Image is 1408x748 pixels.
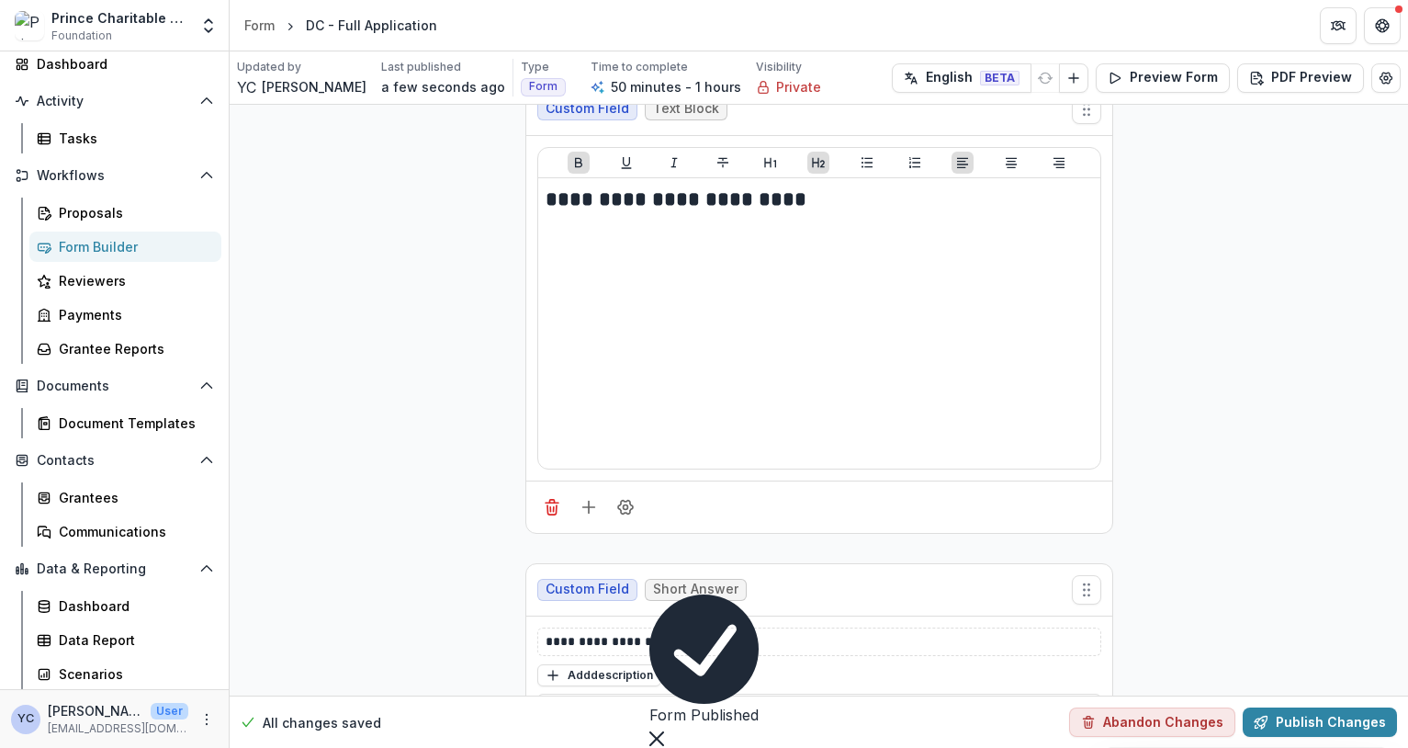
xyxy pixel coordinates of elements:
[546,101,629,117] span: Custom Field
[244,16,275,35] div: Form
[1048,152,1070,174] button: Align Right
[17,713,34,725] div: Yena Choi
[59,271,207,290] div: Reviewers
[7,161,221,190] button: Open Workflows
[537,493,567,522] button: Delete field
[756,59,802,75] p: Visibility
[760,152,782,174] button: Heading 1
[37,561,192,577] span: Data & Reporting
[151,703,188,720] p: User
[59,203,207,222] div: Proposals
[237,80,256,95] div: Yena Choi
[51,8,188,28] div: Prince Charitable Trusts DEMO
[712,152,734,174] button: Strike
[7,446,221,475] button: Open Contacts
[529,80,558,93] span: Form
[574,493,603,522] button: Add field
[263,713,381,732] p: All changes saved
[59,129,207,148] div: Tasks
[1059,63,1088,93] button: Add Language
[381,59,461,75] p: Last published
[196,7,221,44] button: Open entity switcher
[51,28,112,44] span: Foundation
[1320,7,1357,44] button: Partners
[29,482,221,513] a: Grantees
[29,300,221,330] a: Payments
[59,488,207,507] div: Grantees
[1371,63,1401,93] button: Edit Form Settings
[537,664,661,686] button: Adddescription
[653,101,719,117] span: Text Block
[59,630,207,650] div: Data Report
[952,152,974,174] button: Align Left
[381,77,505,96] p: a few seconds ago
[904,152,926,174] button: Ordered List
[1072,575,1101,605] button: Move field
[1072,95,1101,124] button: Move field
[1031,63,1060,93] button: Refresh Translation
[29,516,221,547] a: Communications
[29,123,221,153] a: Tasks
[776,77,821,96] p: Private
[48,720,188,737] p: [EMAIL_ADDRESS][DOMAIN_NAME]
[611,493,640,522] button: Field Settings
[59,237,207,256] div: Form Builder
[29,198,221,228] a: Proposals
[29,408,221,438] a: Document Templates
[611,77,741,96] p: 50 minutes - 1 hours
[262,77,366,96] p: [PERSON_NAME]
[591,59,688,75] p: Time to complete
[521,59,549,75] p: Type
[1237,63,1364,93] button: PDF Preview
[37,168,192,184] span: Workflows
[48,701,143,720] p: [PERSON_NAME]
[615,152,637,174] button: Underline
[1069,708,1235,737] button: Abandon Changes
[237,12,445,39] nav: breadcrumb
[568,152,590,174] button: Bold
[59,596,207,616] div: Dashboard
[856,152,878,174] button: Bullet List
[37,54,207,74] div: Dashboard
[15,11,44,40] img: Prince Charitable Trusts DEMO
[653,582,738,597] span: Short Answer
[807,152,829,174] button: Heading 2
[546,582,629,597] span: Custom Field
[59,339,207,358] div: Grantee Reports
[1000,152,1022,174] button: Align Center
[29,232,221,262] a: Form Builder
[59,522,207,541] div: Communications
[29,591,221,621] a: Dashboard
[7,86,221,116] button: Open Activity
[237,59,301,75] p: Updated by
[196,708,218,731] button: More
[237,12,282,39] a: Form
[1243,708,1397,737] button: Publish Changes
[7,49,221,79] a: Dashboard
[37,453,192,469] span: Contacts
[29,659,221,689] a: Scenarios
[7,371,221,401] button: Open Documents
[1364,7,1401,44] button: Get Help
[29,334,221,364] a: Grantee Reports
[306,16,437,35] div: DC - Full Application
[59,305,207,324] div: Payments
[59,664,207,684] div: Scenarios
[892,63,1031,93] button: English BETA
[29,625,221,655] a: Data Report
[7,554,221,584] button: Open Data & Reporting
[37,94,192,109] span: Activity
[663,152,685,174] button: Italicize
[29,266,221,296] a: Reviewers
[59,414,207,433] div: Document Templates
[37,379,192,394] span: Documents
[1096,63,1230,93] button: Preview Form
